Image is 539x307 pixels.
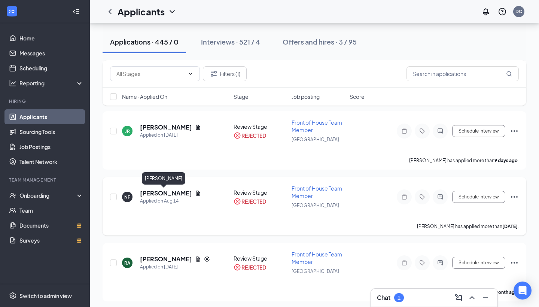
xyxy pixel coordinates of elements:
div: Review Stage [234,123,287,130]
div: Review Stage [234,255,287,262]
svg: ChevronUp [468,293,476,302]
span: Stage [234,93,249,100]
svg: Note [400,260,409,266]
svg: QuestionInfo [498,7,507,16]
a: Applicants [19,109,83,124]
a: Home [19,31,83,46]
div: Interviews · 521 / 4 [201,37,260,46]
div: Hiring [9,98,82,104]
div: REJECTED [241,264,266,271]
svg: CrossCircle [234,198,241,205]
svg: Document [195,124,201,130]
a: Sourcing Tools [19,124,83,139]
div: Applications · 445 / 0 [110,37,179,46]
button: Schedule Interview [452,191,505,203]
div: Team Management [9,177,82,183]
b: a month ago [491,289,518,295]
button: ChevronUp [466,292,478,304]
b: 9 days ago [494,158,518,163]
b: [DATE] [502,224,518,229]
a: DocumentsCrown [19,218,83,233]
div: REJECTED [241,132,266,139]
svg: Ellipses [510,258,519,267]
div: RA [124,260,130,266]
a: Messages [19,46,83,61]
svg: Note [400,194,409,200]
button: Filter Filters (1) [203,66,247,81]
div: DC [515,8,522,15]
span: [GEOGRAPHIC_DATA] [292,137,339,142]
span: Job posting [292,93,320,100]
svg: Ellipses [510,192,519,201]
div: Applied on [DATE] [140,131,201,139]
svg: ChevronDown [168,7,177,16]
svg: ActiveChat [436,128,445,134]
div: [PERSON_NAME] [142,172,185,185]
svg: Settings [9,292,16,300]
svg: Document [195,256,201,262]
div: Applied on Aug 14 [140,197,201,205]
a: SurveysCrown [19,233,83,248]
span: Name · Applied On [122,93,167,100]
h5: [PERSON_NAME] [140,255,192,263]
svg: ChevronLeft [106,7,115,16]
p: [PERSON_NAME] has applied more than . [417,223,519,230]
a: Scheduling [19,61,83,76]
svg: UserCheck [9,192,16,199]
div: Review Stage [234,189,287,196]
span: Front of House Team Member [292,185,342,199]
svg: ActiveChat [436,194,445,200]
div: Switch to admin view [19,292,72,300]
h5: [PERSON_NAME] [140,123,192,131]
svg: Tag [418,128,427,134]
h5: [PERSON_NAME] [140,189,192,197]
svg: Tag [418,260,427,266]
div: REJECTED [241,198,266,205]
span: Front of House Team Member [292,119,342,133]
svg: WorkstreamLogo [8,7,16,15]
div: Applied on [DATE] [140,263,210,271]
svg: Note [400,128,409,134]
svg: ChevronDown [188,71,194,77]
div: JR [125,128,130,134]
div: 1 [398,295,401,301]
h1: Applicants [118,5,165,18]
div: Open Intercom Messenger [514,282,532,300]
input: Search in applications [406,66,519,81]
svg: Reapply [204,256,210,262]
a: Team [19,203,83,218]
div: Onboarding [19,192,77,199]
svg: Collapse [72,8,80,15]
svg: Filter [209,69,218,78]
a: Job Postings [19,139,83,154]
svg: Analysis [9,79,16,87]
svg: CrossCircle [234,264,241,271]
svg: Document [195,190,201,196]
div: NF [124,194,130,200]
button: Schedule Interview [452,257,505,269]
button: Minimize [479,292,491,304]
svg: Tag [418,194,427,200]
button: Schedule Interview [452,125,505,137]
svg: Ellipses [510,127,519,136]
a: Talent Network [19,154,83,169]
input: All Stages [116,70,185,78]
span: [GEOGRAPHIC_DATA] [292,203,339,208]
div: Offers and hires · 3 / 95 [283,37,357,46]
svg: MagnifyingGlass [506,71,512,77]
svg: ActiveChat [436,260,445,266]
h3: Chat [377,294,390,302]
svg: ComposeMessage [454,293,463,302]
button: ComposeMessage [453,292,465,304]
svg: Minimize [481,293,490,302]
div: Reporting [19,79,84,87]
span: Front of House Team Member [292,251,342,265]
svg: Notifications [481,7,490,16]
span: Score [350,93,365,100]
p: [PERSON_NAME] has applied more than . [409,157,519,164]
svg: CrossCircle [234,132,241,139]
span: [GEOGRAPHIC_DATA] [292,268,339,274]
